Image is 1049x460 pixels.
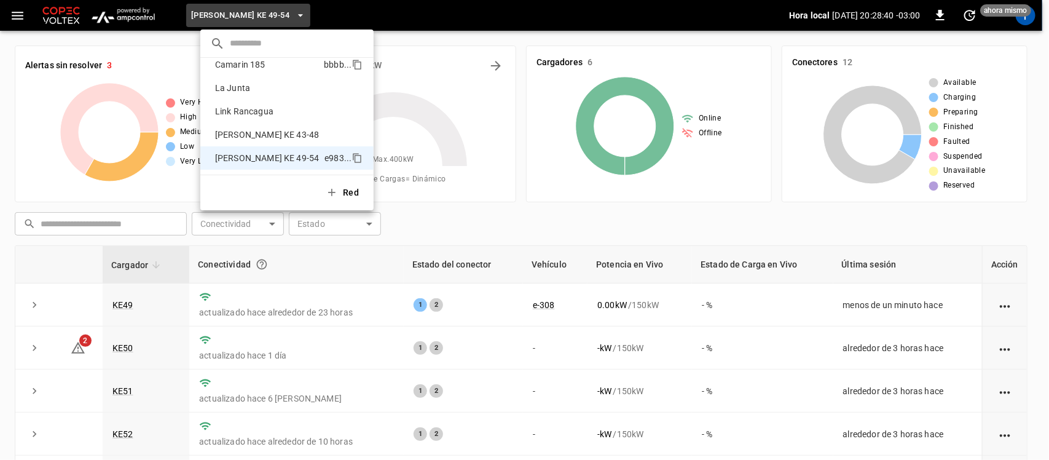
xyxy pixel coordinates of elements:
div: copy [351,57,364,72]
div: copy [351,151,364,165]
p: Link Rancagua [210,105,326,117]
p: Camarin 185 [210,58,324,71]
p: La Junta [210,82,326,94]
p: [PERSON_NAME] KE 43-48 [210,129,324,141]
p: [PERSON_NAME] KE 49-54 [210,152,324,164]
button: Red [318,180,369,205]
